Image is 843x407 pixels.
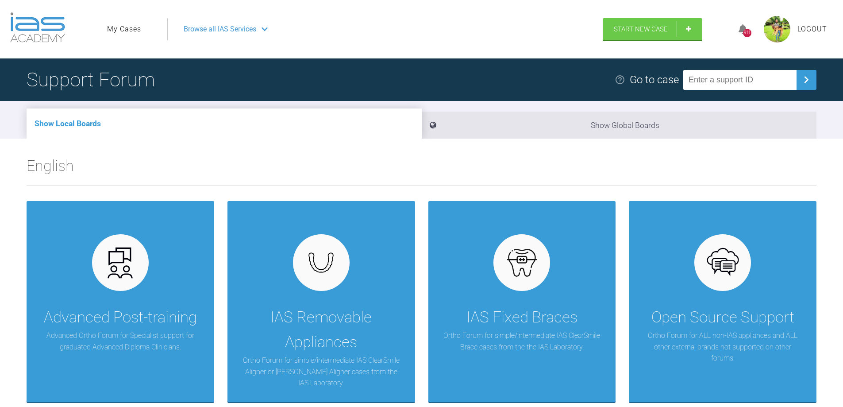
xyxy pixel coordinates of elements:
div: 911 [743,29,751,37]
span: Browse all IAS Services [184,23,256,35]
h2: English [27,154,816,186]
a: Start New Case [603,18,702,40]
input: Enter a support ID [683,70,797,90]
li: Show Global Boards [422,112,817,139]
p: Ortho Forum for simple/intermediate IAS ClearSmile Aligner or [PERSON_NAME] Aligner cases from th... [241,355,402,389]
p: Advanced Ortho Forum for Specialist support for graduated Advanced Diploma Clinicians. [40,330,201,353]
img: fixed.9f4e6236.svg [505,246,539,280]
p: Ortho Forum for simple/intermediate IAS ClearSmile Brace cases from the the IAS Laboratory. [442,330,603,353]
img: chevronRight.28bd32b0.svg [799,73,813,87]
a: Open Source SupportOrtho Forum for ALL non-IAS appliances and ALL other external brands not suppo... [629,201,816,402]
img: removables.927eaa4e.svg [304,250,338,275]
a: Logout [797,23,827,35]
div: Open Source Support [651,305,794,330]
img: advanced.73cea251.svg [103,246,137,280]
img: profile.png [764,16,790,43]
div: IAS Fixed Braces [466,305,577,330]
div: Go to case [630,71,679,88]
h1: Support Forum [27,64,155,95]
span: Start New Case [614,25,668,33]
img: help.e70b9f3d.svg [615,74,625,85]
div: IAS Removable Appliances [241,305,402,355]
a: IAS Removable AppliancesOrtho Forum for simple/intermediate IAS ClearSmile Aligner or [PERSON_NAM... [227,201,415,402]
img: opensource.6e495855.svg [706,246,740,280]
a: Advanced Post-trainingAdvanced Ortho Forum for Specialist support for graduated Advanced Diploma ... [27,201,214,402]
p: Ortho Forum for ALL non-IAS appliances and ALL other external brands not supported on other forums. [642,330,803,364]
div: Advanced Post-training [44,305,197,330]
a: My Cases [107,23,141,35]
li: Show Local Boards [27,109,422,139]
img: logo-light.3e3ef733.png [10,12,65,43]
a: IAS Fixed BracesOrtho Forum for simple/intermediate IAS ClearSmile Brace cases from the the IAS L... [428,201,616,402]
